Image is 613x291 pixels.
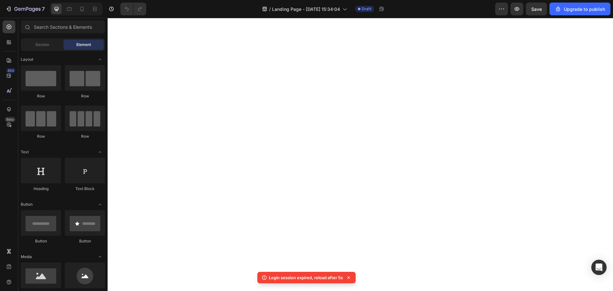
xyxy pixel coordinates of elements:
span: Text [21,149,29,155]
iframe: Design area [108,18,613,291]
div: Row [21,93,61,99]
span: Save [531,6,542,12]
span: Toggle open [95,199,105,210]
div: Row [21,134,61,139]
div: Button [65,238,105,244]
p: 7 [42,5,45,13]
button: Save [526,3,547,15]
div: Text Block [65,186,105,192]
span: Button [21,202,33,207]
span: Draft [362,6,371,12]
span: Landing Page - [DATE] 15:34:04 [272,6,340,12]
span: Toggle open [95,147,105,157]
div: Row [65,134,105,139]
span: Toggle open [95,54,105,65]
p: Login session expired, reload after 5s [269,274,343,281]
div: Button [21,238,61,244]
span: Element [76,42,91,48]
div: Heading [21,186,61,192]
div: Undo/Redo [120,3,146,15]
div: 450 [6,68,15,73]
button: Upgrade to publish [549,3,610,15]
span: / [269,6,271,12]
div: Beta [5,117,15,122]
input: Search Sections & Elements [21,20,105,33]
div: Open Intercom Messenger [591,260,607,275]
div: Row [65,93,105,99]
span: Toggle open [95,252,105,262]
span: Media [21,254,32,260]
span: Section [35,42,49,48]
span: Layout [21,57,33,62]
div: Upgrade to publish [555,6,605,12]
button: 7 [3,3,48,15]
